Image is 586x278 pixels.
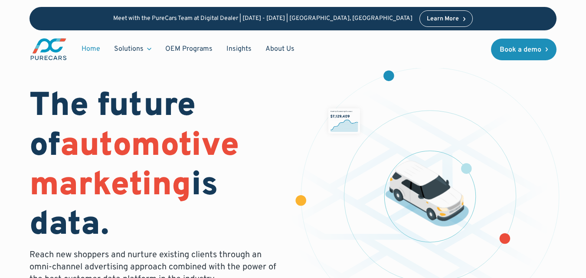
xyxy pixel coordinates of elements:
a: Book a demo [491,39,557,60]
div: Solutions [107,41,158,57]
div: Learn More [427,16,459,22]
div: Book a demo [500,46,541,53]
a: About Us [259,41,301,57]
div: Solutions [114,44,144,54]
span: automotive marketing [29,126,239,207]
img: illustration of a vehicle [385,160,469,226]
a: OEM Programs [158,41,219,57]
a: main [29,37,68,61]
a: Learn More [419,10,473,27]
a: Home [75,41,107,57]
h1: The future of is data. [29,87,283,245]
img: purecars logo [29,37,68,61]
a: Insights [219,41,259,57]
p: Meet with the PureCars Team at Digital Dealer | [DATE] - [DATE] | [GEOGRAPHIC_DATA], [GEOGRAPHIC_... [113,15,412,23]
img: chart showing monthly dealership revenue of $7m [328,108,360,134]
